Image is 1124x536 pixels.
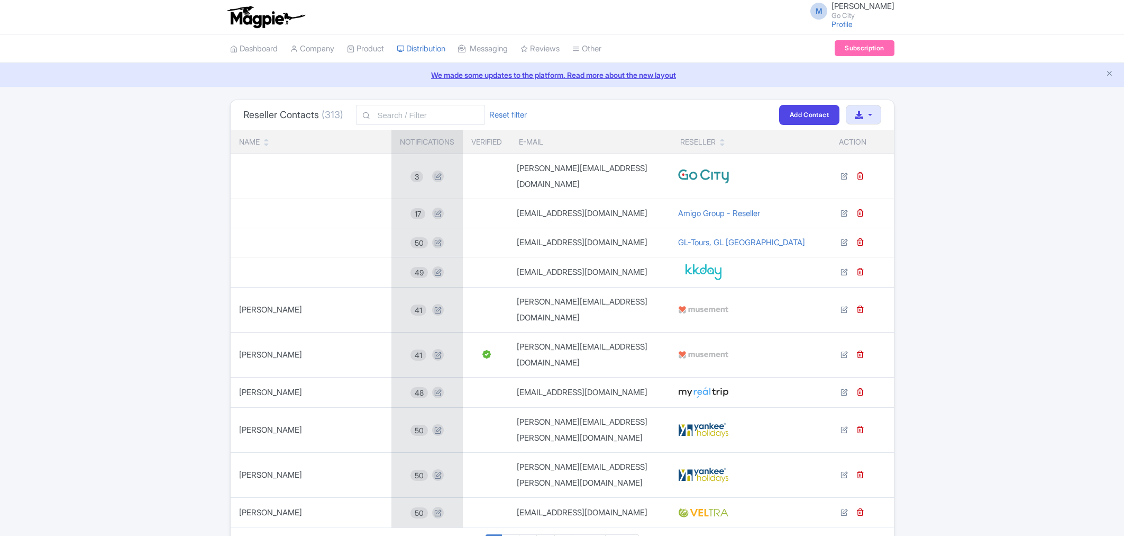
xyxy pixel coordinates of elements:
a: Add Contact [779,105,839,124]
th: Notifications [391,130,463,154]
th: E-mail [510,130,672,154]
span: 50 [410,470,428,481]
span: 3 [410,171,423,182]
input: Search / Filter [356,105,485,125]
a: Reviews [520,34,560,64]
span: [PERSON_NAME] [239,467,302,483]
a: Dashboard [230,34,278,64]
img: logo-ab69f6fb50320c5b225c76a69d11143b.png [225,5,307,29]
span: 48 [410,387,428,398]
span: M [810,3,827,20]
a: Distribution [397,34,445,64]
span: 50 [410,507,428,519]
td: [PERSON_NAME][EMAIL_ADDRESS][PERSON_NAME][DOMAIN_NAME] [510,408,672,453]
span: [PERSON_NAME] [239,505,302,521]
span: [PERSON_NAME] [831,1,894,11]
td: [PERSON_NAME][EMAIL_ADDRESS][DOMAIN_NAME] [510,288,672,333]
a: Product [347,34,384,64]
td: [EMAIL_ADDRESS][DOMAIN_NAME] [510,228,672,257]
span: 41 [410,350,426,361]
span: 17 [410,208,425,219]
a: Other [572,34,601,64]
td: [EMAIL_ADDRESS][DOMAIN_NAME] [510,257,672,288]
small: Go City [831,12,894,19]
span: [PERSON_NAME] [239,422,302,438]
td: [PERSON_NAME][EMAIL_ADDRESS][DOMAIN_NAME] [510,333,672,378]
th: Action [811,130,894,154]
img: fd58q73ijqpthwdnpuqf.svg [678,346,729,363]
img: fd58q73ijqpthwdnpuqf.svg [678,301,729,318]
a: Company [290,34,334,64]
span: 49 [410,267,428,278]
td: [EMAIL_ADDRESS][DOMAIN_NAME] [510,498,672,528]
a: Subscription [835,40,894,56]
a: Messaging [458,34,508,64]
img: ho7kn2dwegvwxubkqh9h.svg [678,168,729,185]
span: [PERSON_NAME] [239,347,302,363]
img: fcdiu77jrwyrlpxo245j.svg [678,504,729,521]
span: 41 [410,305,426,316]
a: Profile [831,20,853,29]
img: jblnklxagigx3u20rnst.svg [678,384,729,401]
span: 50 [410,425,428,436]
span: (313) [322,109,343,120]
td: [EMAIL_ADDRESS][DOMAIN_NAME] [510,378,672,408]
td: [EMAIL_ADDRESS][DOMAIN_NAME] [510,199,672,228]
span: [PERSON_NAME] [239,385,302,400]
div: Reseller [680,136,716,147]
a: GL-Tours, GL [GEOGRAPHIC_DATA] [678,237,805,247]
div: Name [239,136,260,147]
img: l76ta8jgoyqajq3ngpcx.svg [678,422,729,439]
a: Reset filter [489,109,527,121]
span: Reseller Contacts [243,109,319,120]
a: We made some updates to the platform. Read more about the new layout [6,69,1118,81]
a: M [PERSON_NAME] Go City [804,2,894,19]
img: l76ta8jgoyqajq3ngpcx.svg [678,467,729,484]
button: Close announcement [1105,68,1113,81]
th: Verified [463,130,510,154]
td: [PERSON_NAME][EMAIL_ADDRESS][DOMAIN_NAME] [510,154,672,199]
span: [PERSON_NAME] [239,302,302,318]
a: Amigo Group - Reseller [678,208,760,218]
td: [PERSON_NAME][EMAIL_ADDRESS][PERSON_NAME][DOMAIN_NAME] [510,453,672,498]
img: vinfdsip40dpvqdnsafs.svg [678,264,729,281]
span: 50 [410,237,428,248]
